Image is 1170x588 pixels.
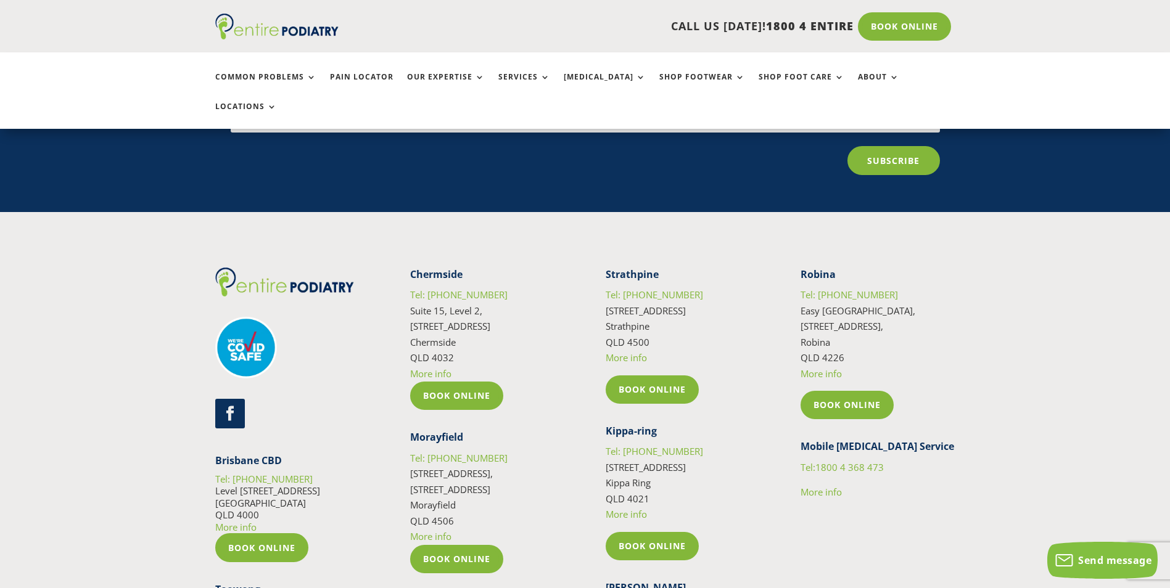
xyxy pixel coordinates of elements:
a: More info [410,530,451,542]
strong: Brisbane CBD [215,454,282,467]
strong: Chermside [410,267,463,281]
a: More info [215,521,257,533]
a: Follow on Facebook [215,399,245,428]
a: Book Online [215,533,308,561]
a: Our Expertise [407,73,485,99]
img: logo (1) [215,14,339,39]
a: Pain Locator [330,73,393,99]
a: Tel:1800 4 368 473 [801,461,884,473]
a: Locations [215,102,277,129]
a: More info [606,351,647,364]
strong: Morayfield [410,430,463,444]
span: Send message [1078,553,1151,567]
a: Tel: [PHONE_NUMBER] [801,288,898,301]
a: More info [801,486,842,498]
a: Shop Foot Care [759,73,844,99]
a: Book Online [410,382,503,410]
a: Shop Footwear [659,73,745,99]
a: Tel: [PHONE_NUMBER] [606,445,703,457]
strong: Strathpine [606,267,659,281]
strong: Robina [801,267,836,281]
a: Tel: [PHONE_NUMBER] [410,288,508,301]
p: [STREET_ADDRESS], [STREET_ADDRESS] Morayfield QLD 4506 [410,451,565,545]
button: Send message [1047,542,1158,579]
a: Entire Podiatry [215,30,339,42]
strong: Kippa-ring [606,424,657,438]
p: Level [STREET_ADDRESS] [GEOGRAPHIC_DATA] QLD 4000 [215,473,370,534]
span: 1800 4 ENTIRE [766,18,854,33]
a: About [858,73,899,99]
a: Book Online [410,545,503,573]
p: Suite 15, Level 2, [STREET_ADDRESS] Chermside QLD 4032 [410,287,565,382]
a: More info [410,367,451,380]
a: Book Online [606,375,699,404]
a: Common Problems [215,73,316,99]
p: [STREET_ADDRESS] Kippa Ring QLD 4021 [606,444,760,532]
a: Book Online [858,12,951,41]
span: Subscribe [867,155,920,166]
a: More info [606,508,647,520]
strong: Mobile [MEDICAL_DATA] Service [801,439,954,453]
a: More info [801,367,842,380]
a: Book Online [606,532,699,560]
p: CALL US [DATE]! [386,18,854,35]
p: Easy [GEOGRAPHIC_DATA], [STREET_ADDRESS], Robina QLD 4226 [801,287,955,391]
a: Book Online [801,391,894,419]
img: covid-safe-logo [215,317,277,378]
a: Services [498,73,550,99]
img: logo (1) [215,267,354,296]
span: 1800 4 368 473 [815,461,884,473]
a: Tel: [PHONE_NUMBER] [606,288,703,301]
a: Tel: [PHONE_NUMBER] [410,452,508,464]
a: Tel: [PHONE_NUMBER] [215,473,313,485]
p: [STREET_ADDRESS] Strathpine QLD 4500 [606,287,760,375]
a: Subscribe [847,146,940,174]
a: [MEDICAL_DATA] [564,73,646,99]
